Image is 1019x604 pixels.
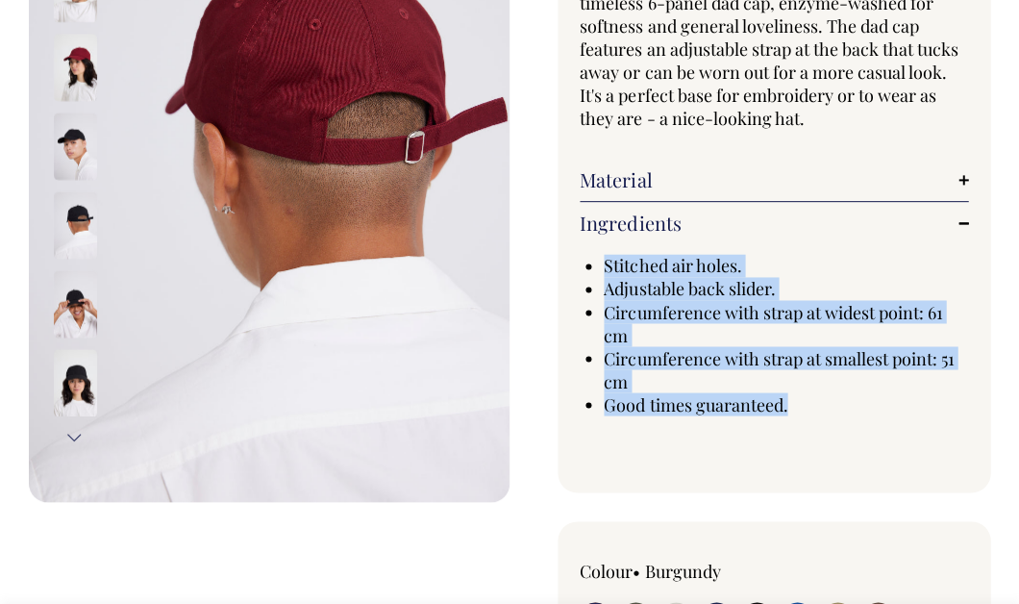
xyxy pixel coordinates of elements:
[604,300,942,346] span: Circumference with strap at widest point: 61 cm
[54,191,97,259] img: black
[61,415,89,459] button: Next
[54,34,97,101] img: burgundy
[54,270,97,338] img: black
[580,168,968,191] a: Material
[54,349,97,416] img: black
[54,113,97,180] img: black
[604,254,741,277] span: Stitched air holes.
[580,212,968,235] a: Ingredients
[604,277,775,300] span: Adjustable back slider.
[633,560,640,583] span: •
[580,560,735,583] div: Colour
[604,346,954,392] span: Circumference with strap at smallest point: 51 cm
[604,392,787,415] span: Good times guaranteed.
[644,560,720,583] label: Burgundy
